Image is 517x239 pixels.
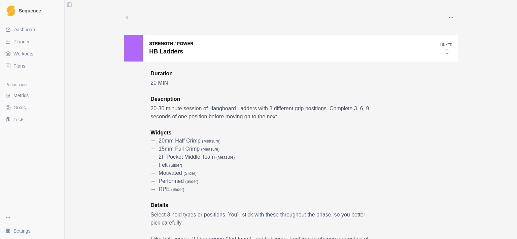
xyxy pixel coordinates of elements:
a: Tests [3,114,62,125]
p: 20 MIN [150,79,376,87]
a: Dashboard [3,24,62,35]
p: Linked [440,42,452,47]
span: Sequence [19,8,41,13]
a: Goals [3,102,62,113]
div: Performance [3,79,62,90]
span: Planner [13,38,30,45]
p: Description [150,95,376,103]
p: Duration [150,70,376,78]
a: LogoSequence [3,3,62,19]
span: ( measure ) [216,155,235,160]
span: ( slider ) [185,179,199,184]
p: Select 3 hold types or positions. You’ll stick with these throughout the phase, so you better pic... [150,211,376,227]
span: Goals [13,104,26,111]
a: Workouts [3,48,62,59]
span: Dashboard [13,26,37,33]
p: HB Ladders [149,47,193,56]
span: ( slider ) [171,187,184,192]
span: Metrics [13,92,29,99]
p: 20-30 minute session of Hangboard Ladders with 3 different grip positions. Complete 3, 6, 9 secon... [150,105,376,121]
span: Workouts [13,50,33,57]
p: 2F Pocket Middle Team [159,153,235,161]
p: RPE [159,185,184,193]
span: Plans [13,63,25,69]
a: Plans [3,61,62,71]
img: Logo [7,5,15,16]
span: ( slider ) [183,171,197,176]
p: Details [150,201,376,209]
p: Widgets [150,129,376,137]
span: ( measure ) [201,147,220,152]
p: motivated [159,169,197,177]
span: Tests [13,116,25,123]
p: Strength / Power [149,40,193,47]
span: ( slider ) [169,163,182,168]
button: Settings [3,226,62,236]
a: Metrics [3,90,62,101]
p: 15mm Full Crimp [159,145,219,153]
p: 20mm Half Crimp [159,137,220,145]
p: performed [159,177,198,185]
a: Planner [3,36,62,47]
p: felt [159,161,182,169]
span: ( measure ) [202,139,220,144]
